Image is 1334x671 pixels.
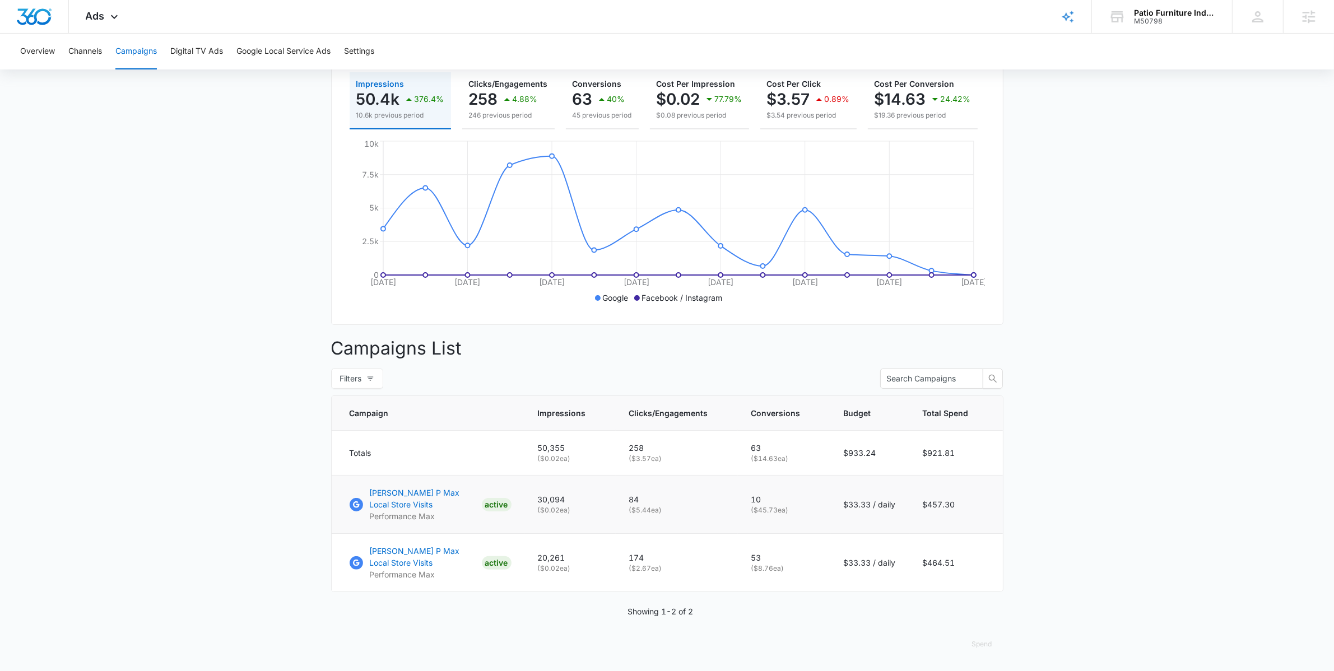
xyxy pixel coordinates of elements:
span: Cost Per Impression [657,79,736,88]
button: Spend [961,631,1003,658]
p: Google [603,292,629,304]
p: $33.33 / daily [844,498,896,510]
span: Clicks/Engagements [629,407,708,419]
p: Performance Max [370,569,477,580]
span: Impressions [538,407,586,419]
span: Ads [86,10,105,22]
span: Cost Per Conversion [875,79,955,88]
span: Budget [844,407,880,419]
span: Impressions [356,79,405,88]
img: Google Ads [350,498,363,511]
p: $0.08 previous period [657,110,742,120]
p: Showing 1-2 of 2 [628,605,693,617]
p: ( $2.67 ea) [629,563,724,574]
p: 45 previous period [573,110,632,120]
tspan: 2.5k [362,236,379,246]
tspan: [DATE] [876,277,902,287]
a: Google Ads[PERSON_NAME] P Max Local Store VisitsPerformance MaxACTIVE [350,545,511,580]
span: Conversions [573,79,622,88]
div: account name [1134,8,1216,17]
button: Overview [20,34,55,69]
p: Campaigns List [331,335,1003,362]
tspan: [DATE] [792,277,817,287]
p: $933.24 [844,447,896,459]
button: Google Local Service Ads [236,34,331,69]
p: $3.57 [767,90,810,108]
p: 63 [573,90,593,108]
p: ( $3.57 ea) [629,454,724,464]
tspan: 10k [364,139,379,148]
div: ACTIVE [482,556,512,570]
p: ( $5.44 ea) [629,505,724,515]
tspan: [DATE] [454,277,480,287]
div: ACTIVE [482,498,512,511]
p: ( $0.02 ea) [538,563,602,574]
p: [PERSON_NAME] P Max Local Store Visits [370,545,477,569]
p: 63 [751,442,817,454]
p: 20,261 [538,552,602,563]
p: 4.88% [513,95,538,103]
tspan: [DATE] [708,277,733,287]
p: 50.4k [356,90,400,108]
button: Settings [344,34,374,69]
p: 258 [629,442,724,454]
p: 10 [751,493,817,505]
p: 40% [607,95,625,103]
td: $457.30 [909,476,1003,534]
span: Total Spend [923,407,969,419]
tspan: [DATE] [961,277,987,287]
p: 10.6k previous period [356,110,444,120]
button: Channels [68,34,102,69]
p: 50,355 [538,442,602,454]
button: Digital TV Ads [170,34,223,69]
tspan: 0 [374,270,379,279]
td: $464.51 [909,534,1003,592]
input: Search Campaigns [887,372,968,385]
p: 376.4% [415,95,444,103]
p: 0.89% [825,95,850,103]
p: ( $45.73 ea) [751,505,817,515]
p: $3.54 previous period [767,110,850,120]
p: 30,094 [538,493,602,505]
p: 246 previous period [469,110,548,120]
p: 84 [629,493,724,505]
p: $33.33 / daily [844,557,896,569]
p: 53 [751,552,817,563]
p: ( $8.76 ea) [751,563,817,574]
span: Campaign [350,407,495,419]
span: Clicks/Engagements [469,79,548,88]
tspan: [DATE] [539,277,565,287]
p: Facebook / Instagram [642,292,723,304]
tspan: [DATE] [370,277,396,287]
p: 77.79% [715,95,742,103]
tspan: [DATE] [623,277,649,287]
p: ( $0.02 ea) [538,454,602,464]
button: search [983,369,1003,389]
p: 24.42% [941,95,971,103]
span: Cost Per Click [767,79,821,88]
div: Totals [350,447,511,459]
p: ( $14.63 ea) [751,454,817,464]
p: Performance Max [370,510,477,522]
tspan: 7.5k [362,170,379,179]
a: Google Ads[PERSON_NAME] P Max Local Store VisitsPerformance MaxACTIVE [350,487,511,522]
p: 258 [469,90,498,108]
span: Filters [340,372,362,385]
button: Campaigns [115,34,157,69]
p: 174 [629,552,724,563]
span: search [983,374,1002,383]
img: Google Ads [350,556,363,570]
p: $0.02 [657,90,700,108]
p: [PERSON_NAME] P Max Local Store Visits [370,487,477,510]
tspan: 5k [369,203,379,212]
button: Filters [331,369,383,389]
td: $921.81 [909,431,1003,476]
p: $19.36 previous period [875,110,971,120]
span: Conversions [751,407,801,419]
div: account id [1134,17,1216,25]
p: ( $0.02 ea) [538,505,602,515]
p: $14.63 [875,90,926,108]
